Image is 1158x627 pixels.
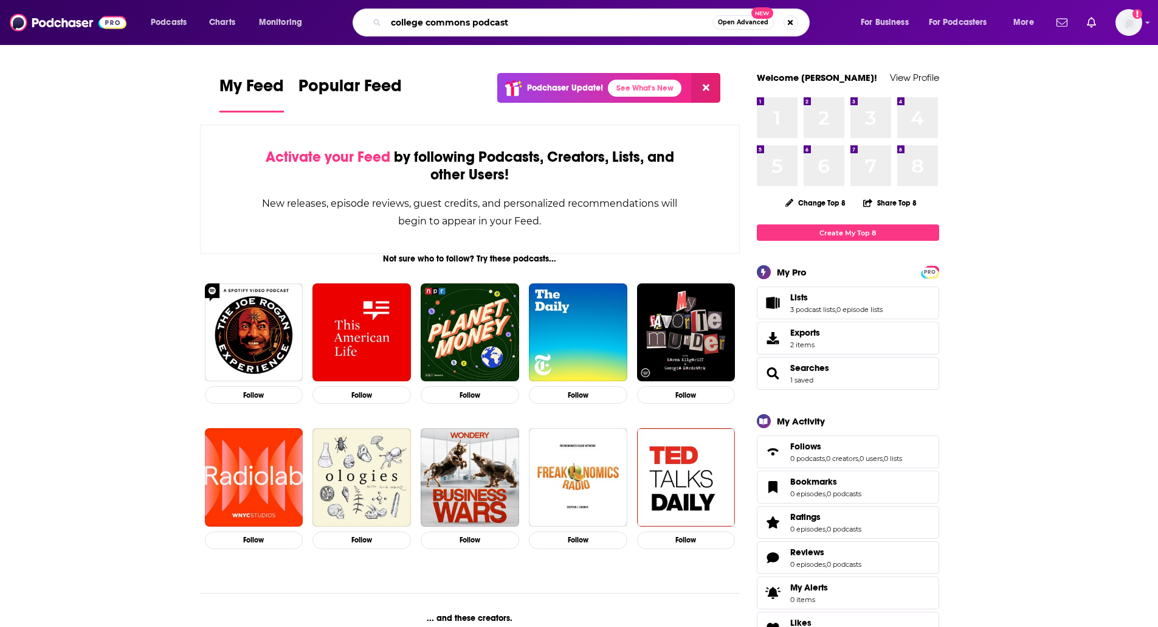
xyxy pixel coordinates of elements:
[364,9,821,36] div: Search podcasts, credits, & more...
[386,13,712,32] input: Search podcasts, credits, & more...
[790,582,828,593] span: My Alerts
[757,471,939,504] span: Bookmarks
[298,75,402,113] a: Popular Feed
[790,441,821,452] span: Follows
[757,541,939,574] span: Reviews
[1132,9,1142,19] svg: Add a profile image
[790,327,820,338] span: Exports
[200,254,740,264] div: Not sure who to follow? Try these podcasts...
[761,365,785,382] a: Searches
[312,532,411,549] button: Follow
[421,532,519,549] button: Follow
[923,268,937,277] span: PRO
[757,72,877,83] a: Welcome [PERSON_NAME]!
[312,428,411,527] img: Ologies with Alie Ward
[751,7,773,19] span: New
[825,454,826,463] span: ,
[266,148,390,166] span: Activate your Feed
[826,454,858,463] a: 0 creators
[890,72,939,83] a: View Profile
[835,305,836,314] span: ,
[219,75,284,103] span: My Feed
[790,476,861,487] a: Bookmarks
[312,283,411,382] img: This American Life
[790,292,808,303] span: Lists
[608,80,681,97] a: See What's New
[312,386,411,404] button: Follow
[790,362,829,373] span: Searches
[923,267,937,276] a: PRO
[259,14,302,31] span: Monitoring
[861,14,909,31] span: For Business
[421,283,519,382] a: Planet Money
[757,435,939,468] span: Follows
[757,577,939,609] a: My Alerts
[637,283,736,382] a: My Favorite Murder with Karen Kilgariff and Georgia Hardstark
[827,525,861,533] a: 0 podcasts
[205,283,303,382] img: The Joe Rogan Experience
[200,613,740,623] div: ... and these creators.
[529,428,627,527] a: Freakonomics Radio
[883,454,884,463] span: ,
[205,532,303,549] button: Follow
[790,560,825,569] a: 0 episodes
[921,13,1005,32] button: open menu
[421,428,519,527] img: Business Wars
[205,386,303,404] button: Follow
[298,75,402,103] span: Popular Feed
[1052,12,1072,33] a: Show notifications dropdown
[778,195,853,210] button: Change Top 8
[761,443,785,460] a: Follows
[10,11,126,34] img: Podchaser - Follow, Share and Rate Podcasts
[1005,13,1049,32] button: open menu
[790,547,824,558] span: Reviews
[761,294,785,311] a: Lists
[205,428,303,527] img: Radiolab
[929,14,987,31] span: For Podcasters
[790,525,825,533] a: 0 episodes
[637,428,736,527] img: TED Talks Daily
[790,511,821,522] span: Ratings
[852,13,924,32] button: open menu
[250,13,318,32] button: open menu
[858,454,860,463] span: ,
[777,415,825,427] div: My Activity
[761,549,785,566] a: Reviews
[825,560,827,569] span: ,
[637,386,736,404] button: Follow
[1115,9,1142,36] span: Logged in as LTsub
[860,454,883,463] a: 0 users
[757,506,939,539] span: Ratings
[1115,9,1142,36] img: User Profile
[712,15,774,30] button: Open AdvancedNew
[884,454,902,463] a: 0 lists
[637,532,736,549] button: Follow
[757,357,939,390] span: Searches
[529,283,627,382] a: The Daily
[529,386,627,404] button: Follow
[209,14,235,31] span: Charts
[790,341,820,349] span: 2 items
[261,195,679,230] div: New releases, episode reviews, guest credits, and personalized recommendations will begin to appe...
[790,476,837,487] span: Bookmarks
[790,292,883,303] a: Lists
[757,224,939,241] a: Create My Top 8
[790,490,825,498] a: 0 episodes
[761,584,785,601] span: My Alerts
[836,305,883,314] a: 0 episode lists
[825,490,827,498] span: ,
[421,386,519,404] button: Follow
[1115,9,1142,36] button: Show profile menu
[1013,14,1034,31] span: More
[827,560,861,569] a: 0 podcasts
[790,376,813,384] a: 1 saved
[790,305,835,314] a: 3 podcast lists
[790,454,825,463] a: 0 podcasts
[201,13,243,32] a: Charts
